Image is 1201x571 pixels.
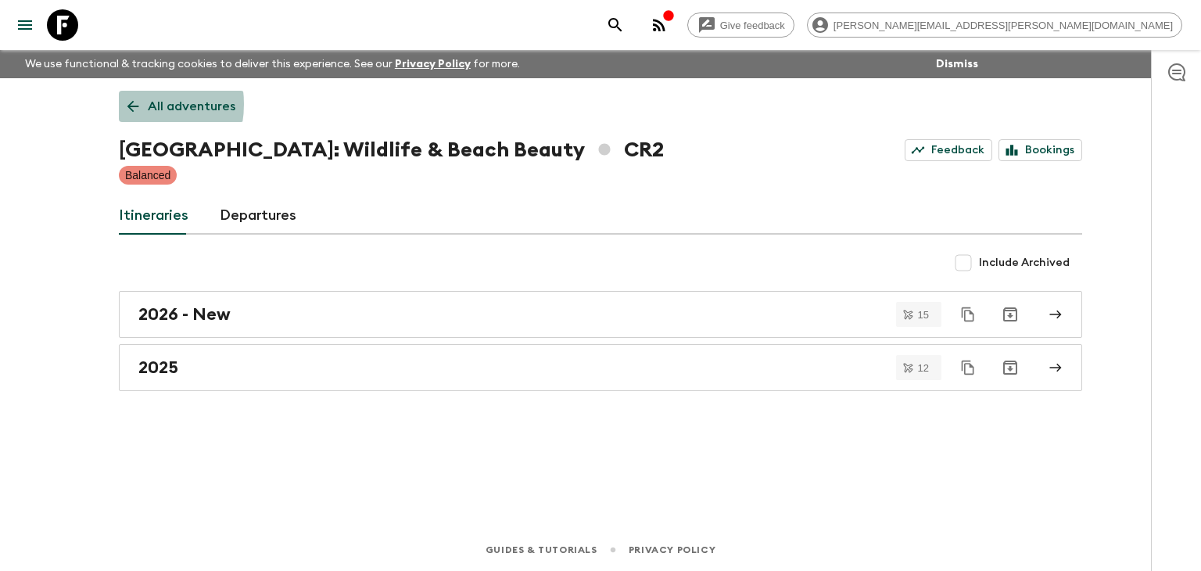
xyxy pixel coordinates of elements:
a: Privacy Policy [395,59,471,70]
a: 2025 [119,344,1082,391]
a: 2026 - New [119,291,1082,338]
p: Balanced [125,167,170,183]
p: We use functional & tracking cookies to deliver this experience. See our for more. [19,50,526,78]
button: Archive [995,352,1026,383]
a: Bookings [998,139,1082,161]
a: Departures [220,197,296,235]
span: [PERSON_NAME][EMAIL_ADDRESS][PERSON_NAME][DOMAIN_NAME] [825,20,1181,31]
h2: 2026 - New [138,304,231,325]
a: All adventures [119,91,244,122]
button: menu [9,9,41,41]
span: Include Archived [979,255,1070,271]
button: Duplicate [954,354,982,382]
a: Itineraries [119,197,188,235]
a: Guides & Tutorials [486,541,597,558]
span: Give feedback [712,20,794,31]
span: 15 [909,310,938,320]
a: Give feedback [687,13,794,38]
h2: 2025 [138,357,178,378]
a: Feedback [905,139,992,161]
button: search adventures [600,9,631,41]
h1: [GEOGRAPHIC_DATA]: Wildlife & Beach Beauty CR2 [119,135,664,166]
button: Dismiss [932,53,982,75]
div: [PERSON_NAME][EMAIL_ADDRESS][PERSON_NAME][DOMAIN_NAME] [807,13,1182,38]
span: 12 [909,363,938,373]
p: All adventures [148,97,235,116]
a: Privacy Policy [629,541,715,558]
button: Duplicate [954,300,982,329]
button: Archive [995,299,1026,330]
